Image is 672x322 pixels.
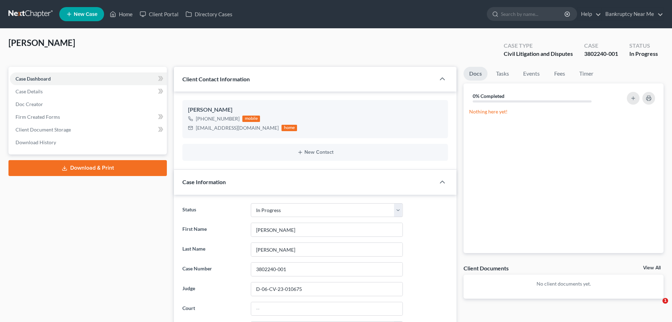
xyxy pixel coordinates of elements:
a: Download History [10,136,167,149]
a: Fees [548,67,571,81]
div: [PERSON_NAME] [188,106,442,114]
input: -- [251,302,402,316]
label: Case Number [179,262,247,276]
div: Case [584,42,618,50]
span: Case Dashboard [16,76,51,82]
label: Judge [179,282,247,296]
a: Download & Print [8,160,167,176]
a: Client Portal [136,8,182,21]
span: Client Contact Information [182,76,250,82]
input: -- [251,282,402,296]
div: Civil Litigation and Disputes [504,50,573,58]
p: Nothing here yet! [469,108,658,115]
a: Firm Created Forms [10,111,167,123]
button: New Contact [188,150,442,155]
a: Client Document Storage [10,123,167,136]
a: Case Details [10,85,167,98]
label: First Name [179,223,247,237]
iframe: Intercom live chat [648,298,665,315]
input: Search by name... [501,7,565,21]
label: Court [179,302,247,316]
a: View All [643,265,661,270]
label: Last Name [179,242,247,257]
div: Status [629,42,658,50]
span: Client Document Storage [16,127,71,133]
label: Status [179,203,247,217]
a: Tasks [490,67,515,81]
div: Case Type [504,42,573,50]
a: Bankruptcy Near Me [602,8,663,21]
div: In Progress [629,50,658,58]
span: Download History [16,139,56,145]
a: Help [577,8,601,21]
input: Enter case number... [251,263,402,276]
strong: 0% Completed [473,93,504,99]
p: No client documents yet. [469,280,658,287]
a: Directory Cases [182,8,236,21]
a: Home [106,8,136,21]
div: [EMAIL_ADDRESS][DOMAIN_NAME] [196,124,279,131]
div: Client Documents [464,264,509,272]
a: Doc Creator [10,98,167,111]
div: [PHONE_NUMBER] [196,115,240,122]
span: [PERSON_NAME] [8,37,75,48]
span: Doc Creator [16,101,43,107]
span: Case Information [182,178,226,185]
a: Events [517,67,545,81]
span: Firm Created Forms [16,114,60,120]
div: home [281,125,297,131]
span: Case Details [16,88,43,94]
input: Enter Last Name... [251,243,402,256]
div: mobile [242,116,260,122]
a: Case Dashboard [10,72,167,85]
a: Timer [574,67,599,81]
span: New Case [74,12,97,17]
a: Docs [464,67,488,81]
input: Enter First Name... [251,223,402,236]
span: 1 [662,298,668,304]
div: 3802240-001 [584,50,618,58]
